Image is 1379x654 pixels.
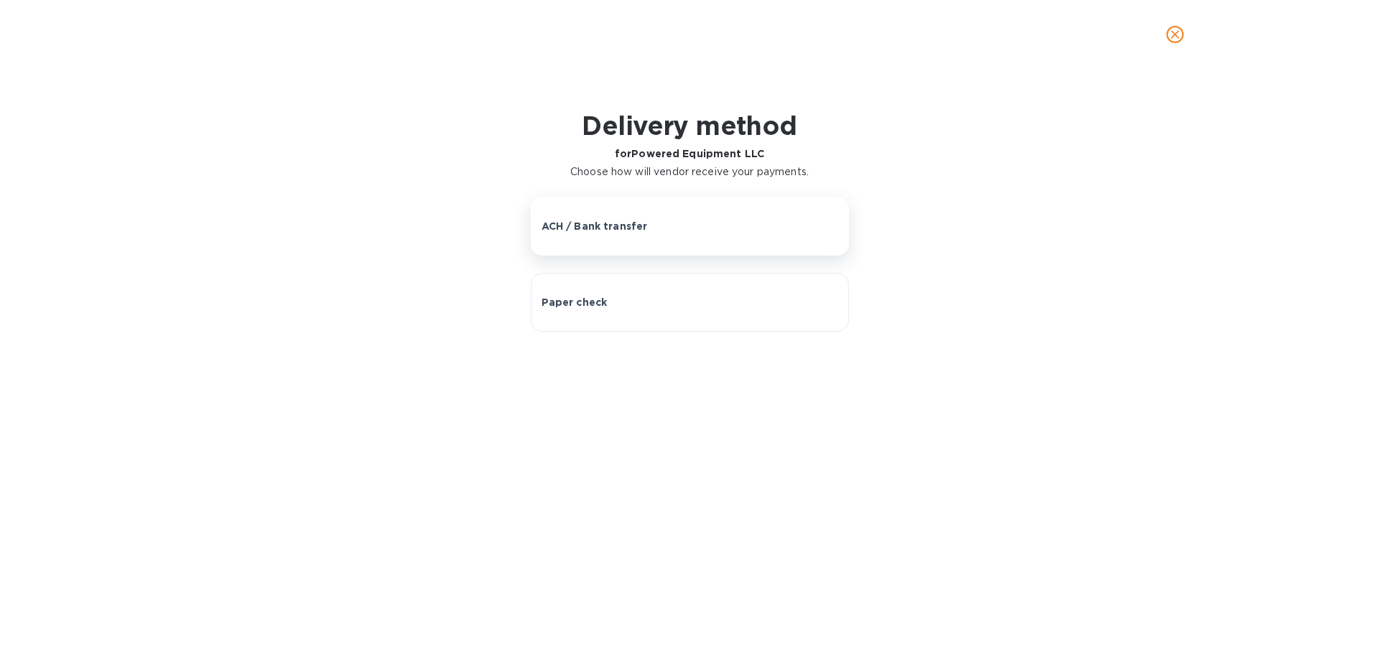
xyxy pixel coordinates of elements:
[542,295,608,309] p: Paper check
[570,111,809,141] h1: Delivery method
[542,219,648,233] p: ACH / Bank transfer
[531,273,849,332] button: Paper check
[615,148,764,159] b: for Powered Equipment LLC
[531,197,849,256] button: ACH / Bank transfer
[1158,17,1192,52] button: close
[570,164,809,179] p: Choose how will vendor receive your payments.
